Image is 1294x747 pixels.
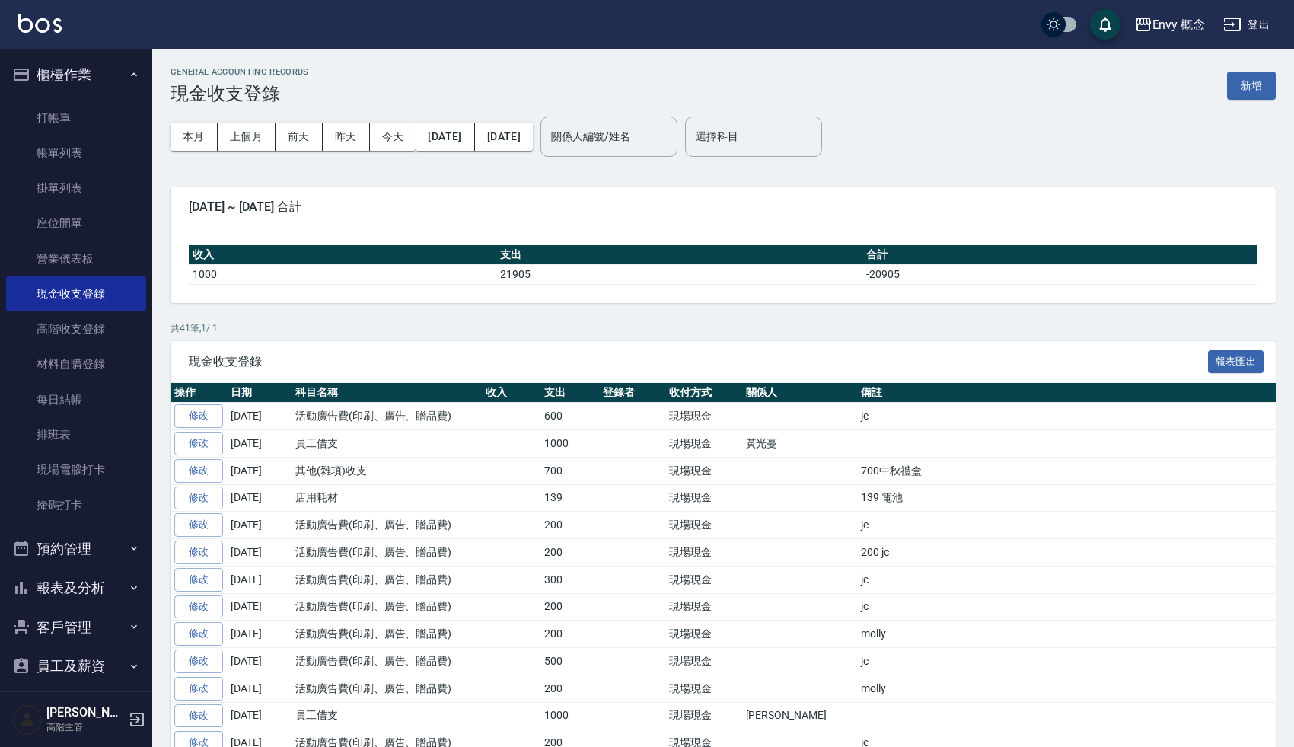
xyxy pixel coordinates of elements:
th: 操作 [171,383,227,403]
td: 現場現金 [665,403,742,430]
a: 修改 [174,541,223,564]
td: 活動廣告費(印刷、廣告、贈品費) [292,675,482,702]
td: 139 電池 [857,484,1276,512]
td: molly [857,675,1276,702]
td: [DATE] [227,457,292,484]
button: 員工及薪資 [6,646,146,686]
button: 上個月 [218,123,276,151]
button: 報表及分析 [6,568,146,608]
div: Envy 概念 [1152,15,1206,34]
button: Envy 概念 [1128,9,1212,40]
td: [DATE] [227,648,292,675]
td: 活動廣告費(印刷、廣告、贈品費) [292,539,482,567]
td: 現場現金 [665,430,742,458]
span: 現金收支登錄 [189,354,1208,369]
td: jc [857,593,1276,621]
a: 高階收支登錄 [6,311,146,346]
th: 收入 [482,383,540,403]
h2: GENERAL ACCOUNTING RECORDS [171,67,309,77]
h3: 現金收支登錄 [171,83,309,104]
a: 修改 [174,487,223,510]
td: 現場現金 [665,593,742,621]
span: [DATE] ~ [DATE] 合計 [189,200,1257,215]
td: 黃光蔓 [742,430,857,458]
td: 現場現金 [665,648,742,675]
a: 報表匯出 [1208,353,1264,368]
th: 備註 [857,383,1276,403]
td: 員工借支 [292,430,482,458]
td: 200 [540,621,599,648]
a: 打帳單 [6,101,146,136]
td: 現場現金 [665,457,742,484]
td: [DATE] [227,512,292,539]
td: jc [857,512,1276,539]
td: 200 [540,512,599,539]
td: 139 [540,484,599,512]
td: 現場現金 [665,566,742,593]
th: 科目名稱 [292,383,482,403]
td: 200 [540,675,599,702]
td: 1000 [540,430,599,458]
td: 700中秋禮盒 [857,457,1276,484]
img: Logo [18,14,62,33]
button: 本月 [171,123,218,151]
td: 1000 [540,702,599,729]
td: 現場現金 [665,512,742,539]
td: 600 [540,403,599,430]
td: 活動廣告費(印刷、廣告、贈品費) [292,403,482,430]
a: 掃碼打卡 [6,487,146,522]
td: jc [857,648,1276,675]
button: 今天 [370,123,416,151]
th: 關係人 [742,383,857,403]
td: 700 [540,457,599,484]
button: 櫃檯作業 [6,55,146,94]
td: 活動廣告費(印刷、廣告、贈品費) [292,648,482,675]
td: [DATE] [227,702,292,729]
a: 修改 [174,704,223,728]
a: 修改 [174,404,223,428]
button: 昨天 [323,123,370,151]
td: 現場現金 [665,484,742,512]
button: 登出 [1217,11,1276,39]
a: 每日結帳 [6,382,146,417]
a: 現場電腦打卡 [6,452,146,487]
td: 21905 [496,264,862,284]
td: jc [857,403,1276,430]
td: jc [857,566,1276,593]
button: [DATE] [416,123,474,151]
a: 修改 [174,432,223,455]
th: 登錄者 [599,383,665,403]
td: [DATE] [227,593,292,621]
a: 修改 [174,568,223,592]
td: molly [857,621,1276,648]
a: 帳單列表 [6,136,146,171]
td: [DATE] [227,539,292,567]
th: 支出 [540,383,599,403]
th: 收付方式 [665,383,742,403]
a: 排班表 [6,417,146,452]
h5: [PERSON_NAME] [46,705,124,720]
a: 修改 [174,650,223,673]
button: 前天 [276,123,323,151]
th: 合計 [862,245,1257,265]
button: 商品管理 [6,686,146,726]
a: 現金收支登錄 [6,276,146,311]
td: [DATE] [227,403,292,430]
td: 活動廣告費(印刷、廣告、贈品費) [292,512,482,539]
p: 共 41 筆, 1 / 1 [171,321,1276,335]
td: [DATE] [227,484,292,512]
button: 客戶管理 [6,608,146,647]
td: [DATE] [227,675,292,702]
td: -20905 [862,264,1257,284]
a: 營業儀表板 [6,241,146,276]
a: 修改 [174,595,223,619]
td: [DATE] [227,566,292,593]
th: 支出 [496,245,862,265]
a: 修改 [174,513,223,537]
td: 現場現金 [665,621,742,648]
td: 1000 [189,264,496,284]
button: 新增 [1227,72,1276,100]
td: 200 [540,593,599,621]
a: 修改 [174,622,223,646]
a: 座位開單 [6,206,146,241]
